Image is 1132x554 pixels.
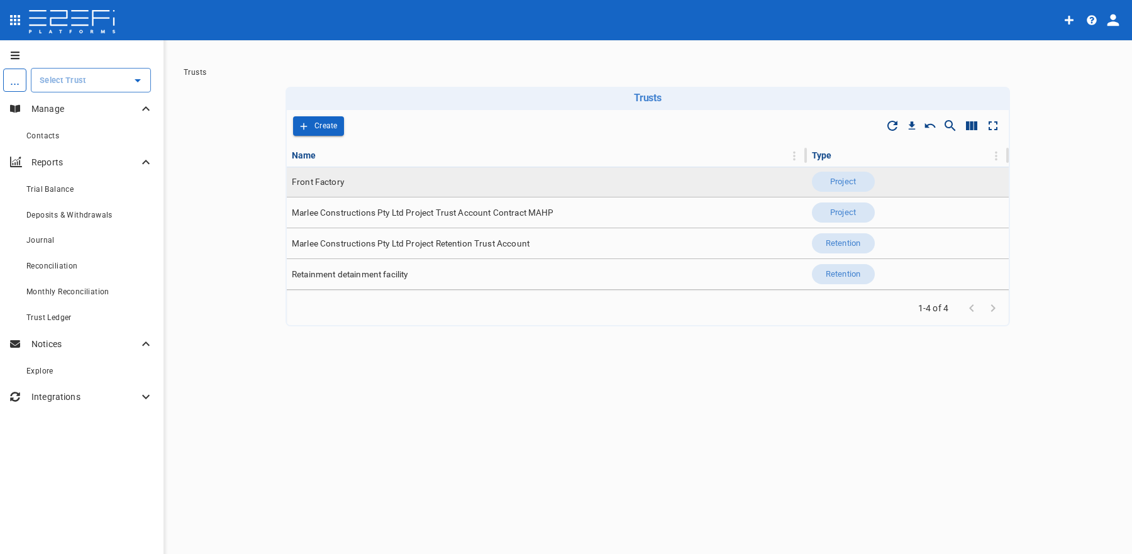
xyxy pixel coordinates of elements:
span: Monthly Reconciliation [26,287,109,296]
span: Trial Balance [26,185,74,194]
div: Type [812,148,832,163]
span: Refresh Data [882,115,903,136]
button: Reset Sorting [921,116,940,135]
h6: Trusts [291,92,1005,104]
p: Reports [31,156,138,169]
button: Column Actions [784,146,804,166]
button: Show/Hide columns [961,115,982,136]
span: Go to next page [982,302,1004,314]
span: Deposits & Withdrawals [26,211,113,219]
span: Journal [26,236,55,245]
button: Toggle full screen [982,115,1004,136]
button: Create [293,116,344,136]
div: ... [3,69,26,92]
span: Trust Ledger [26,313,72,322]
button: Open [129,72,147,89]
p: Create [314,119,338,133]
span: Front Factory [292,176,344,188]
span: Project [823,176,863,188]
p: Notices [31,338,138,350]
button: Show/Hide search [940,115,961,136]
span: 1-4 of 4 [913,302,953,314]
a: Trusts [184,68,206,77]
nav: breadcrumb [184,68,1112,77]
span: Contacts [26,131,59,140]
button: Column Actions [986,146,1006,166]
span: Explore [26,367,53,375]
input: Select Trust [36,74,126,87]
span: Marlee Constructions Pty Ltd Project Trust Account Contract MAHP [292,207,554,219]
span: Marlee Constructions Pty Ltd Project Retention Trust Account [292,238,530,250]
span: Retention [818,269,868,280]
p: Manage [31,102,138,115]
span: Go to previous page [961,302,982,314]
span: Project [823,207,863,219]
span: Reconciliation [26,262,78,270]
p: Integrations [31,391,138,403]
button: Download CSV [903,117,921,135]
span: Add Trust [293,116,344,136]
span: Retainment detainment facility [292,269,408,280]
div: Name [292,148,316,163]
span: Retention [818,238,868,250]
